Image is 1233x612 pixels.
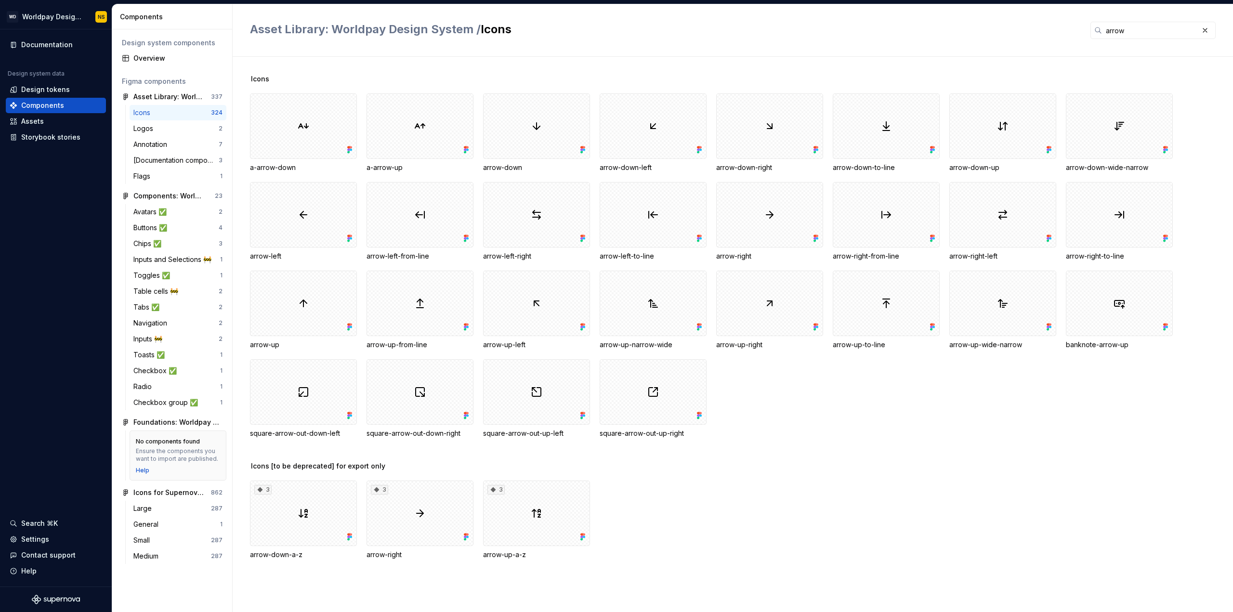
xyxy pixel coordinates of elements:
[250,340,357,350] div: arrow-up
[6,114,106,129] a: Assets
[367,550,473,560] div: arrow-right
[716,251,823,261] div: arrow-right
[133,350,169,360] div: Toasts ✅
[487,485,505,495] div: 3
[130,347,226,363] a: Toasts ✅1
[2,6,110,27] button: WDWorldpay Design SystemNS
[1066,182,1173,261] div: arrow-right-to-line
[136,438,200,445] div: No components found
[250,359,357,438] div: square-arrow-out-down-left
[136,467,149,474] a: Help
[133,53,223,63] div: Overview
[133,207,171,217] div: Avatars ✅
[833,271,940,350] div: arrow-up-to-line
[120,12,228,22] div: Components
[949,340,1056,350] div: arrow-up-wide-narrow
[133,156,219,165] div: [Documentation components]
[949,182,1056,261] div: arrow-right-left
[219,125,223,132] div: 2
[21,519,58,528] div: Search ⌘K
[6,130,106,145] a: Storybook stories
[133,334,166,344] div: Inputs 🚧
[219,224,223,232] div: 4
[118,485,226,500] a: Icons for Supernova Test862
[483,481,590,560] div: 3arrow-up-a-z
[130,315,226,331] a: Navigation2
[250,271,357,350] div: arrow-up
[219,156,223,164] div: 3
[220,399,223,406] div: 1
[716,182,823,261] div: arrow-right
[130,236,226,251] a: Chips ✅3
[220,256,223,263] div: 1
[118,188,226,204] a: Components: Worldpay Design System23
[21,40,73,50] div: Documentation
[130,220,226,235] a: Buttons ✅4
[211,505,223,512] div: 287
[250,429,357,438] div: square-arrow-out-down-left
[1066,251,1173,261] div: arrow-right-to-line
[833,93,940,172] div: arrow-down-to-line
[6,82,106,97] a: Design tokens
[211,536,223,544] div: 287
[1066,93,1173,172] div: arrow-down-wide-narrow
[483,251,590,261] div: arrow-left-right
[130,363,226,378] a: Checkbox ✅1
[211,552,223,560] div: 287
[220,272,223,279] div: 1
[130,379,226,394] a: Radio1
[250,550,357,560] div: arrow-down-a-z
[21,534,49,544] div: Settings
[21,566,37,576] div: Help
[367,481,473,560] div: 3arrow-right
[219,287,223,295] div: 2
[220,172,223,180] div: 1
[118,51,226,66] a: Overview
[600,93,707,172] div: arrow-down-left
[1102,22,1198,39] input: Search in components...
[130,169,226,184] a: Flags1
[483,182,590,261] div: arrow-left-right
[600,271,707,350] div: arrow-up-narrow-wide
[130,153,226,168] a: [Documentation components]3
[130,331,226,347] a: Inputs 🚧2
[483,271,590,350] div: arrow-up-left
[130,105,226,120] a: Icons324
[130,548,226,564] a: Medium287
[250,22,1079,37] h2: Icons
[250,22,481,36] span: Asset Library: Worldpay Design System /
[949,93,1056,172] div: arrow-down-up
[130,268,226,283] a: Toggles ✅1
[367,271,473,350] div: arrow-up-from-line
[21,117,44,126] div: Assets
[483,93,590,172] div: arrow-down
[130,252,226,267] a: Inputs and Selections 🚧1
[483,429,590,438] div: square-arrow-out-up-left
[130,395,226,410] a: Checkbox group ✅1
[118,89,226,104] a: Asset Library: Worldpay Design System337
[130,204,226,220] a: Avatars ✅2
[21,550,76,560] div: Contact support
[211,93,223,101] div: 337
[133,286,182,296] div: Table cells 🚧
[215,192,223,200] div: 23
[133,108,154,117] div: Icons
[1066,340,1173,350] div: banknote-arrow-up
[122,38,223,48] div: Design system components
[130,299,226,315] a: Tabs ✅2
[133,382,156,391] div: Radio
[367,163,473,172] div: a-arrow-up
[133,302,163,312] div: Tabs ✅
[133,124,157,133] div: Logos
[21,101,64,110] div: Components
[833,182,940,261] div: arrow-right-from-line
[220,383,223,391] div: 1
[949,163,1056,172] div: arrow-down-up
[949,251,1056,261] div: arrow-right-left
[133,366,181,376] div: Checkbox ✅
[1066,163,1173,172] div: arrow-down-wide-narrow
[133,417,223,427] div: Foundations: Worldpay Design System
[250,182,357,261] div: arrow-left
[32,595,80,604] svg: Supernova Logo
